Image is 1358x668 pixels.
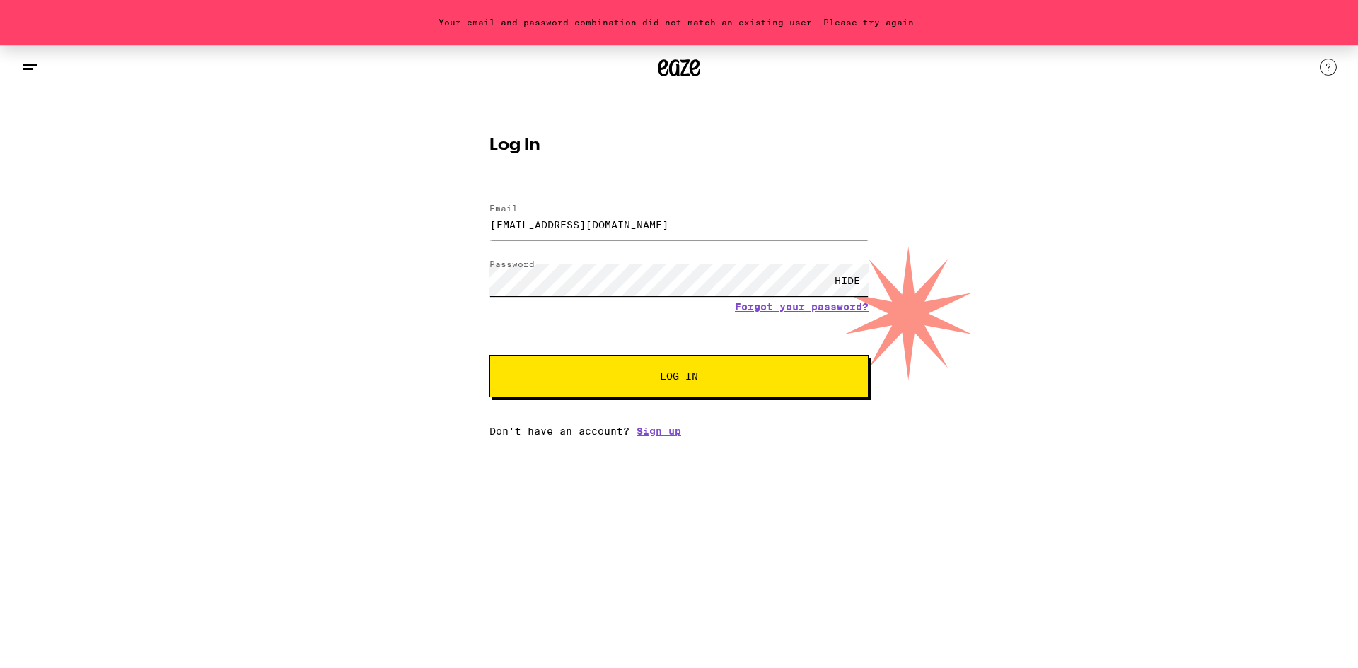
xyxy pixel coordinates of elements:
input: Email [489,209,869,240]
label: Email [489,204,518,213]
button: Log In [489,355,869,397]
a: Forgot your password? [735,301,869,312]
span: Log In [660,371,698,381]
h1: Log In [489,137,869,154]
div: Don't have an account? [489,426,869,437]
label: Password [489,259,535,269]
div: HIDE [826,264,869,296]
a: Sign up [637,426,681,437]
span: Hi. Need any help? [8,10,102,21]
